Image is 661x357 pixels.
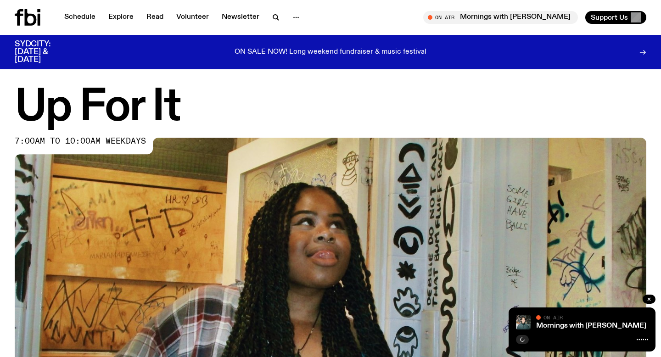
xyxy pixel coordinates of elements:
[585,11,646,24] button: Support Us
[171,11,214,24] a: Volunteer
[423,11,578,24] button: On AirMornings with [PERSON_NAME]
[516,315,531,329] img: Radio presenter Ben Hansen sits in front of a wall of photos and an fbi radio sign. Film photo. B...
[15,87,646,128] h1: Up For It
[15,138,146,145] span: 7:00am to 10:00am weekdays
[536,322,646,329] a: Mornings with [PERSON_NAME]
[543,314,563,320] span: On Air
[235,48,426,56] p: ON SALE NOW! Long weekend fundraiser & music festival
[15,40,73,64] h3: SYDCITY: [DATE] & [DATE]
[216,11,265,24] a: Newsletter
[59,11,101,24] a: Schedule
[141,11,169,24] a: Read
[591,13,628,22] span: Support Us
[103,11,139,24] a: Explore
